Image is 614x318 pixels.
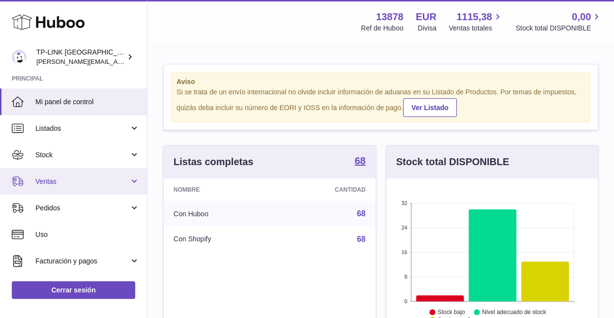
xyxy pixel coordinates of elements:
span: [PERSON_NAME][EMAIL_ADDRESS][DOMAIN_NAME] [36,58,197,65]
text: 24 [401,225,407,231]
span: 1115,38 [456,10,492,24]
div: Ref de Huboo [361,24,403,33]
text: 0 [404,298,407,304]
text: Stock bajo [437,309,465,316]
h3: Listas completas [174,155,253,169]
div: TP-LINK [GEOGRAPHIC_DATA], SOCIEDAD LIMITADA [36,48,125,66]
th: Nombre [164,178,276,201]
div: Si se trata de un envío internacional no olvide incluir información de aduanas en su Listado de P... [176,87,585,117]
a: 1115,38 Ventas totales [449,10,503,33]
strong: 13878 [376,10,404,24]
span: Mi panel de control [35,97,140,107]
a: 0,00 Stock total DISPONIBLE [516,10,602,33]
div: Divisa [418,24,437,33]
td: Con Shopify [164,227,276,252]
span: Ventas [35,177,129,186]
text: 8 [404,274,407,280]
span: 0,00 [572,10,591,24]
text: 16 [401,249,407,255]
img: celia.yan@tp-link.com [12,50,27,64]
a: 68 [357,209,366,218]
span: Ventas totales [449,24,503,33]
a: 68 [357,235,366,243]
h3: Stock total DISPONIBLE [396,155,509,169]
a: Ver Listado [403,98,457,117]
a: Cerrar sesión [12,281,135,299]
span: Stock [35,150,129,160]
strong: Aviso [176,77,585,87]
strong: 68 [354,156,365,166]
text: 32 [401,200,407,206]
th: Cantidad [276,178,376,201]
td: Con Huboo [164,201,276,227]
span: Stock total DISPONIBLE [516,24,602,33]
span: Facturación y pagos [35,257,129,266]
span: Pedidos [35,203,129,213]
text: Nivel adecuado de stock [482,309,547,316]
strong: EUR [416,10,437,24]
span: Uso [35,230,140,239]
a: 68 [354,156,365,168]
span: Listados [35,124,129,133]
